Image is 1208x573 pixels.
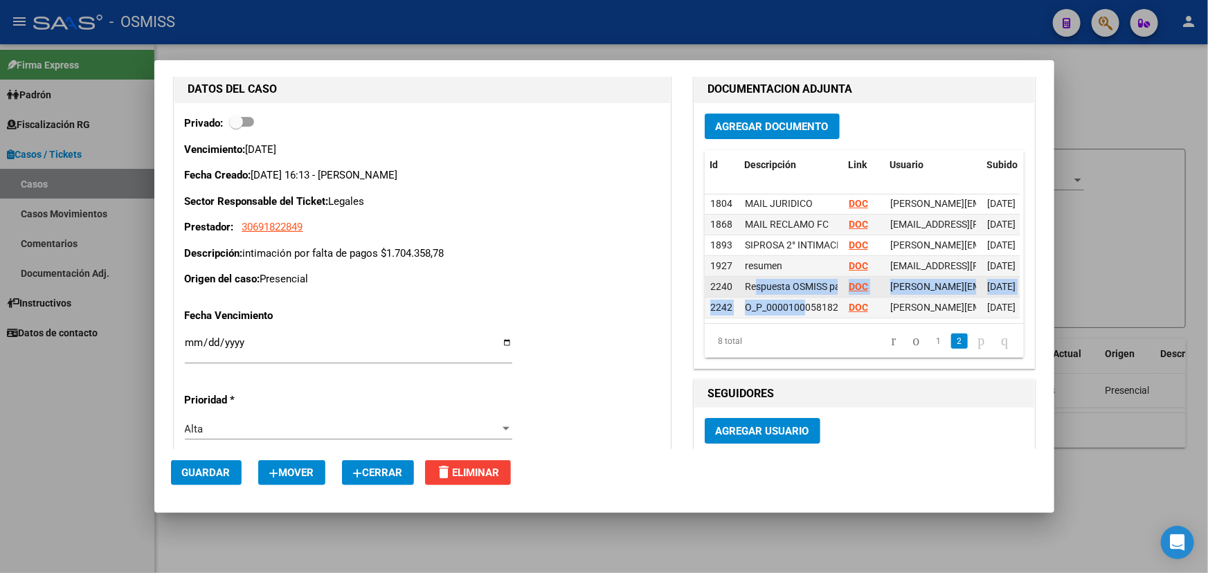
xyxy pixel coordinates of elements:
a: DOC [849,198,868,209]
span: Id [710,159,719,170]
p: Prioridad * [185,392,327,408]
span: 1927 [710,260,732,271]
span: [DATE] [987,281,1016,292]
button: Cerrar [342,460,414,485]
strong: Prestador: [185,221,234,233]
span: 1893 [710,239,732,251]
h1: DOCUMENTACION ADJUNTA [708,81,1020,98]
p: [DATE] 16:13 - [PERSON_NAME] [185,167,660,183]
a: go to last page [995,334,1015,349]
mat-icon: delete [436,464,453,480]
button: Agregar Usuario [705,418,820,444]
span: [DATE] [987,302,1016,313]
div: 8 total [705,324,767,358]
datatable-header-cell: Link [843,150,885,180]
span: MAIL JURIDICO [745,198,813,209]
a: DOC [849,239,868,251]
p: [DATE] [185,142,660,158]
strong: Vencimiento: [185,143,246,156]
datatable-header-cell: Subido [982,150,1051,180]
datatable-header-cell: Descripción [739,150,843,180]
p: Fecha Vencimiento [185,308,327,324]
span: resumen [745,260,782,271]
span: Descripción [745,159,797,170]
h1: SEGUIDORES [708,385,1020,402]
span: 2242 [710,302,732,313]
span: [DATE] [987,219,1016,230]
a: 1 [930,334,947,349]
div: Open Intercom Messenger [1161,526,1194,559]
strong: Descripción: [185,247,243,260]
span: 30691822849 [242,221,303,233]
span: [EMAIL_ADDRESS][PERSON_NAME][DOMAIN_NAME] - [PERSON_NAME] [890,260,1199,271]
strong: Sector Responsable del Ticket: [185,195,329,208]
span: [DATE] [987,239,1016,251]
span: 1868 [710,219,732,230]
span: Subido [987,159,1018,170]
strong: Fecha Creado: [185,169,251,181]
strong: Origen del caso: [185,273,260,285]
p: intimación por falta de pagos $1.704.358,78 [185,246,660,262]
p: Legales [185,194,660,210]
a: go to previous page [907,334,926,349]
span: Guardar [182,466,231,479]
li: page 2 [949,329,970,353]
a: DOC [849,260,868,271]
span: [DATE] [987,198,1016,209]
button: Guardar [171,460,242,485]
p: Presencial [185,271,660,287]
button: Eliminar [425,460,511,485]
span: Eliminar [436,466,500,479]
datatable-header-cell: Usuario [885,150,982,180]
span: Agregar Documento [716,120,829,133]
a: go to next page [972,334,991,349]
button: Mover [258,460,325,485]
datatable-header-cell: Id [705,150,739,180]
strong: Privado: [185,117,224,129]
span: MAIL RECLAMO FC [745,219,829,230]
a: DOC [849,219,868,230]
span: Link [849,159,867,170]
a: 2 [951,334,968,349]
span: Alta [185,423,204,435]
a: go to first page [885,334,903,349]
span: [DATE] [987,260,1016,271]
span: O_P_0000100058182 [745,302,838,313]
span: Mover [269,466,314,479]
span: Respuesta OSMISS parte 1 [745,281,860,292]
li: page 1 [928,329,949,353]
span: [EMAIL_ADDRESS][PERSON_NAME][DOMAIN_NAME] - [PERSON_NAME] [890,219,1199,230]
span: Usuario [890,159,924,170]
span: Agregar Usuario [716,425,809,437]
a: DOC [849,302,868,313]
span: Cerrar [353,466,403,479]
span: SIPROSA 2° INTIMACIÓN [745,239,853,251]
a: DOC [849,281,868,292]
span: 1804 [710,198,732,209]
strong: DATOS DEL CASO [188,82,278,95]
span: 2240 [710,281,732,292]
button: Agregar Documento [705,113,840,139]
